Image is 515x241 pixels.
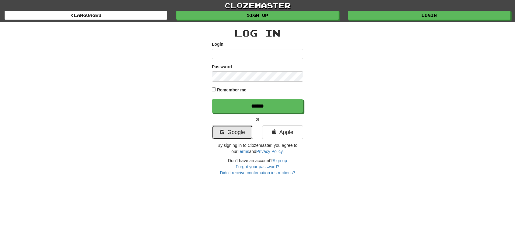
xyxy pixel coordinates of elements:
p: By signing in to Clozemaster, you agree to our and . [212,142,303,154]
a: Didn't receive confirmation instructions? [220,170,295,175]
a: Terms [237,149,249,154]
p: or [212,116,303,122]
a: Google [212,125,253,139]
label: Remember me [217,87,247,93]
a: Privacy Policy [256,149,282,154]
a: Sign up [176,11,339,20]
label: Password [212,64,232,70]
h2: Log In [212,28,303,38]
a: Languages [5,11,167,20]
label: Login [212,41,223,47]
a: Forgot your password? [236,164,279,169]
a: Sign up [273,158,287,163]
a: Login [348,11,510,20]
div: Don't have an account? [212,158,303,176]
a: Apple [262,125,303,139]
